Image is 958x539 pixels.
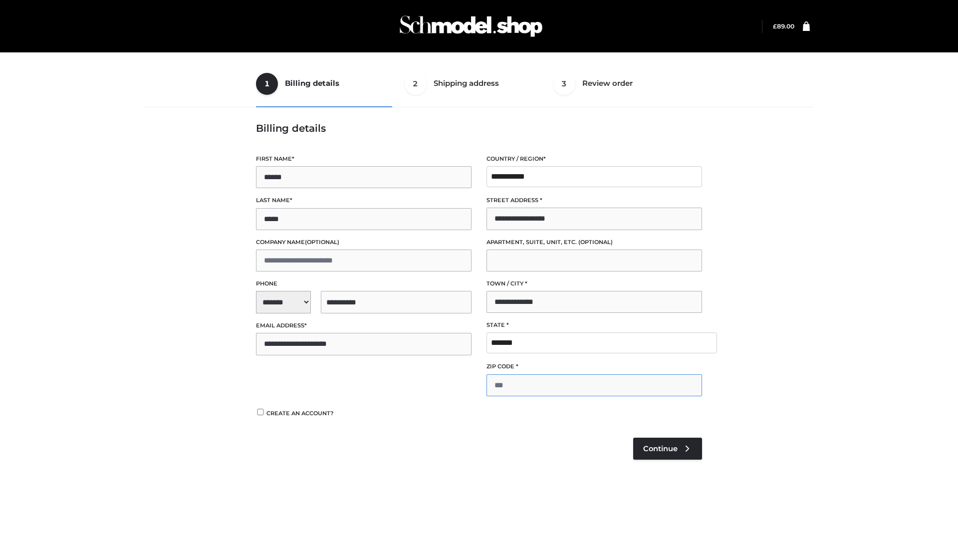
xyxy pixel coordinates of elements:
label: Phone [256,279,472,288]
h3: Billing details [256,122,702,134]
input: Create an account? [256,409,265,415]
label: State [486,320,702,330]
label: Apartment, suite, unit, etc. [486,238,702,247]
span: Continue [643,444,678,453]
label: First name [256,154,472,164]
label: Country / Region [486,154,702,164]
label: Town / City [486,279,702,288]
label: ZIP Code [486,362,702,371]
span: Create an account? [266,410,334,417]
a: £89.00 [773,22,794,30]
bdi: 89.00 [773,22,794,30]
label: Street address [486,196,702,205]
span: (optional) [578,239,613,246]
label: Last name [256,196,472,205]
label: Email address [256,321,472,330]
a: Continue [633,438,702,460]
span: (optional) [305,239,339,246]
span: £ [773,22,777,30]
label: Company name [256,238,472,247]
img: Schmodel Admin 964 [396,6,546,46]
